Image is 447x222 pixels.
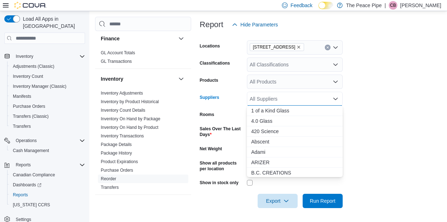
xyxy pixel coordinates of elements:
label: Classifications [200,60,230,66]
h3: Finance [101,35,120,42]
span: Purchase Orders [13,104,45,109]
span: CB [390,1,396,10]
button: Open list of options [333,45,338,50]
button: Reports [13,161,34,169]
span: Manifests [10,92,85,101]
span: Washington CCRS [10,201,85,209]
span: Transfers [10,122,85,131]
button: Inventory [101,75,175,82]
span: Dashboards [10,181,85,189]
button: Hide Parameters [229,17,281,32]
a: Inventory Adjustments [101,91,143,96]
a: Inventory Manager (Classic) [10,82,69,91]
span: Operations [13,136,85,145]
span: Export [262,194,293,208]
span: Load All Apps in [GEOGRAPHIC_DATA] [20,15,85,30]
button: Inventory [1,51,88,61]
a: Inventory On Hand by Package [101,116,160,121]
span: Inventory Manager (Classic) [13,84,66,89]
button: 420 Science [247,126,343,137]
button: 1 of a Kind Glass [247,106,343,116]
button: Cash Management [7,146,88,156]
p: | [384,1,386,10]
span: Purchase Orders [10,102,85,111]
a: GL Transactions [101,59,132,64]
button: Open list of options [333,62,338,67]
span: 4.0 Glass [251,117,338,125]
span: Operations [16,138,37,143]
a: Purchase Orders [101,168,133,173]
span: Inventory [16,54,33,59]
div: Finance [95,49,191,69]
button: Clear input [325,45,331,50]
span: Run Report [310,197,336,205]
span: Dashboards [13,182,41,188]
button: Finance [177,34,185,43]
span: Cash Management [13,148,49,153]
span: Transfers [13,123,31,129]
label: Suppliers [200,95,219,100]
label: Locations [200,43,220,49]
a: Inventory by Product Historical [101,99,159,104]
button: Transfers (Classic) [7,111,88,121]
button: Operations [1,136,88,146]
span: Transfers (Classic) [13,113,49,119]
span: 31 Celina St [250,43,304,51]
a: Adjustments (Classic) [10,62,57,71]
a: Reorder [101,176,116,181]
a: Reports [10,191,31,199]
div: Chelsea Birnie [389,1,397,10]
p: The Peace Pipe [346,1,382,10]
span: B.C. CREATIONS [251,169,338,176]
button: Inventory [177,75,185,83]
label: Show in stock only [200,180,239,186]
span: Hide Parameters [240,21,278,28]
span: Transfers (Classic) [10,112,85,121]
span: Reports [16,162,31,168]
a: Dashboards [7,180,88,190]
a: Dashboards [10,181,44,189]
a: GL Account Totals [101,50,135,55]
span: Adjustments (Classic) [13,64,54,69]
button: Inventory Count [7,71,88,81]
a: Transfers [10,122,34,131]
button: Remove 31 Celina St from selection in this group [297,45,301,49]
button: [US_STATE] CCRS [7,200,88,210]
span: Feedback [290,2,312,9]
button: Adjustments (Classic) [7,61,88,71]
h3: Inventory [101,75,123,82]
a: Inventory Transactions [101,133,144,138]
a: Inventory On Hand by Product [101,125,158,130]
button: Adami [247,147,343,157]
a: [US_STATE] CCRS [10,201,53,209]
span: Inventory Manager (Classic) [10,82,85,91]
a: Transfers [101,185,119,190]
button: Canadian Compliance [7,170,88,180]
span: Cash Management [10,146,85,155]
a: Package Details [101,142,132,147]
span: Canadian Compliance [10,171,85,179]
label: Rooms [200,112,214,117]
a: Inventory Count Details [101,108,145,113]
a: Transfers (Classic) [10,112,51,121]
button: Open list of options [333,79,338,85]
span: Canadian Compliance [13,172,55,178]
div: Inventory [95,89,191,195]
button: Reports [7,190,88,200]
button: 4.0 Glass [247,116,343,126]
span: Adjustments (Classic) [10,62,85,71]
span: Reports [10,191,85,199]
span: Inventory Count [13,74,43,79]
span: Adami [251,148,338,156]
button: Purchase Orders [7,101,88,111]
span: Reports [13,192,28,198]
span: [STREET_ADDRESS] [253,44,295,51]
a: Inventory Count [10,72,46,81]
input: Dark Mode [318,2,333,9]
button: Reports [1,160,88,170]
label: Sales Over The Last Days [200,126,244,137]
span: Inventory [13,52,85,61]
span: Manifests [13,94,31,99]
span: Inventory Count [10,72,85,81]
label: Products [200,77,218,83]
